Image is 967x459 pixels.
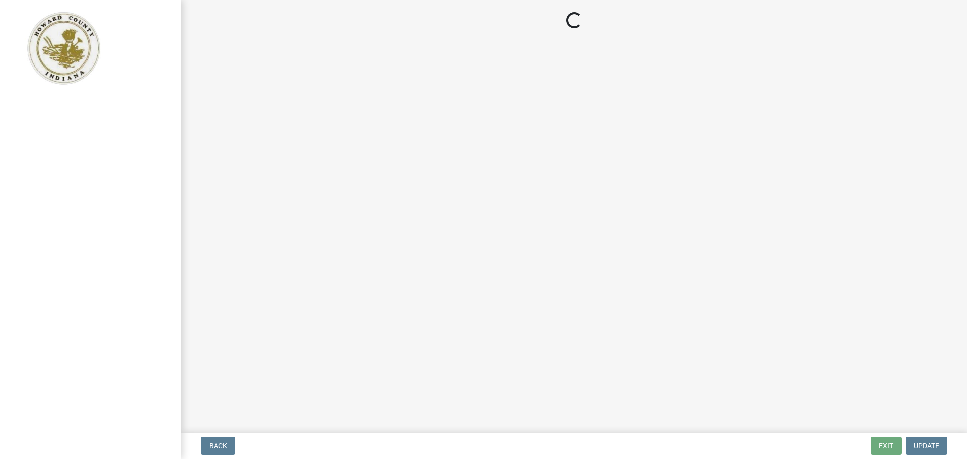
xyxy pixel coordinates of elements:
[871,437,902,455] button: Exit
[906,437,947,455] button: Update
[201,437,235,455] button: Back
[20,11,106,86] img: Howard County, Indiana
[209,442,227,450] span: Back
[914,442,939,450] span: Update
